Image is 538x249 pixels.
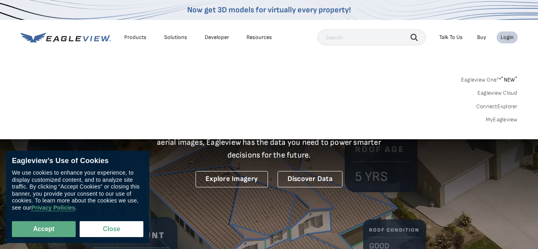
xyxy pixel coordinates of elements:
a: Developer [205,34,229,41]
a: MyEagleview [486,116,518,123]
button: Accept [12,221,76,237]
a: Buy [477,34,486,41]
a: Discover Data [278,171,342,187]
div: We use cookies to enhance your experience, to display customized content, and to analyze site tra... [12,169,143,211]
a: Eagleview One™*NEW* [461,74,518,83]
a: Now get 3D models for virtually every property! [187,5,351,15]
div: Solutions [164,34,187,41]
div: Resources [247,34,272,41]
div: Products [124,34,147,41]
a: Explore Imagery [196,171,268,187]
span: NEW [501,76,517,83]
p: A new era starts here. Built on more than 3.5 billion high-resolution aerial images, Eagleview ha... [147,123,391,161]
div: Login [501,34,514,41]
button: Close [80,221,143,237]
a: ConnectExplorer [476,103,518,110]
a: Privacy Policies [31,204,75,211]
div: Eagleview’s Use of Cookies [12,157,143,165]
div: Talk To Us [439,34,463,41]
a: Eagleview Cloud [477,89,518,97]
input: Search [317,29,426,45]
